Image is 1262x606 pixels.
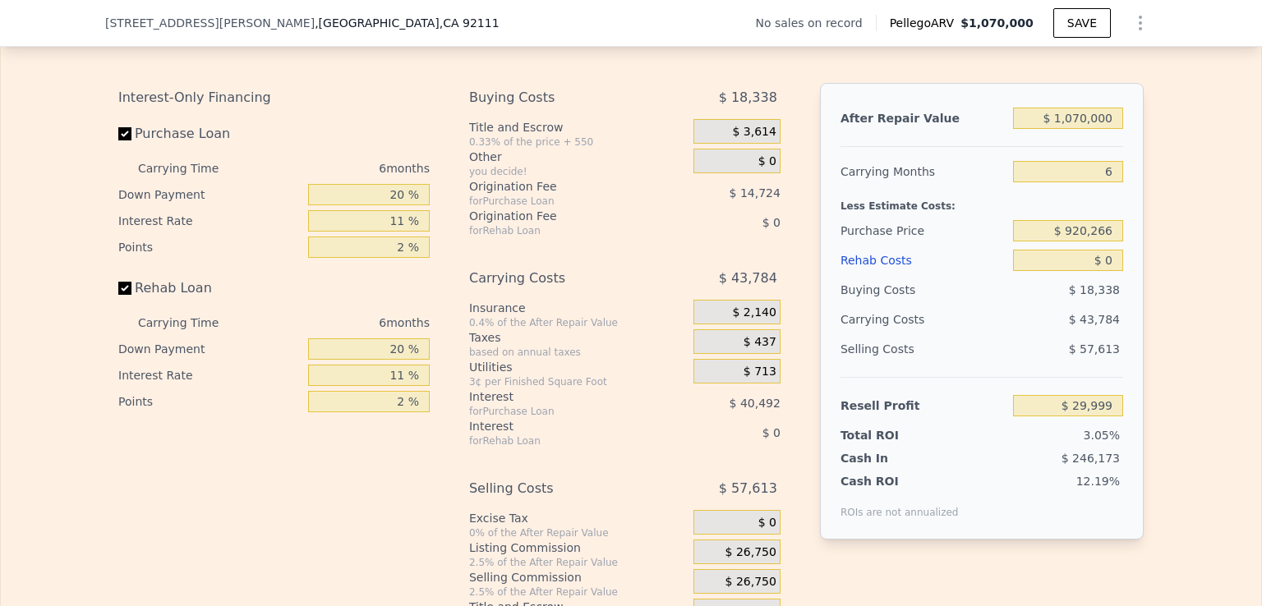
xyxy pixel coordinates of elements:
[841,334,1006,364] div: Selling Costs
[105,15,315,31] span: [STREET_ADDRESS][PERSON_NAME]
[730,397,781,410] span: $ 40,492
[469,474,652,503] div: Selling Costs
[469,569,687,585] div: Selling Commission
[841,391,1006,420] div: Resell Profit
[469,149,687,165] div: Other
[440,16,500,30] span: , CA 92111
[841,305,943,334] div: Carrying Costs
[762,426,781,439] span: $ 0
[118,234,302,260] div: Points
[758,154,776,169] span: $ 0
[758,516,776,530] span: $ 0
[469,526,687,539] div: 0% of the After Repair Value
[469,418,652,434] div: Interest
[469,208,652,224] div: Origination Fee
[732,305,776,320] span: $ 2,140
[841,427,943,443] div: Total ROI
[118,362,302,388] div: Interest Rate
[251,310,430,336] div: 6 months
[719,474,777,503] span: $ 57,613
[755,15,875,31] div: No sales on record
[251,155,430,181] div: 6 months
[118,119,302,149] label: Purchase Loan
[118,83,430,112] div: Interest-Only Financing
[732,125,776,140] span: $ 3,614
[841,186,1123,216] div: Less Estimate Costs:
[469,556,687,569] div: 2.5% of the After Repair Value
[1076,475,1120,488] span: 12.19%
[118,336,302,362] div: Down Payment
[469,83,652,112] div: Buying Costs
[469,264,652,293] div: Carrying Costs
[1062,452,1120,465] span: $ 246,173
[469,178,652,195] div: Origination Fee
[1069,313,1120,326] span: $ 43,784
[841,246,1006,275] div: Rehab Costs
[469,539,687,556] div: Listing Commission
[762,216,781,229] span: $ 0
[1069,283,1120,296] span: $ 18,338
[719,264,777,293] span: $ 43,784
[841,103,1006,133] div: After Repair Value
[118,181,302,208] div: Down Payment
[469,405,652,418] div: for Purchase Loan
[744,335,776,350] span: $ 437
[469,510,687,526] div: Excise Tax
[469,135,687,149] div: 0.33% of the price + 550
[118,282,131,295] input: Rehab Loan
[725,575,776,590] span: $ 26,750
[469,165,687,178] div: you decide!
[725,545,776,560] span: $ 26,750
[841,473,959,489] div: Cash ROI
[841,450,943,466] div: Cash In
[890,15,961,31] span: Pellego ARV
[138,155,245,181] div: Carrying Time
[744,365,776,379] span: $ 713
[469,119,687,135] div: Title and Escrow
[1124,7,1157,39] button: Show Options
[469,388,652,405] div: Interest
[1069,342,1120,356] span: $ 57,613
[469,316,687,329] div: 0.4% of the After Repair Value
[315,15,499,31] span: , [GEOGRAPHIC_DATA]
[841,216,1006,246] div: Purchase Price
[730,186,781,200] span: $ 14,724
[469,300,687,316] div: Insurance
[118,127,131,140] input: Purchase Loan
[469,224,652,237] div: for Rehab Loan
[118,388,302,415] div: Points
[469,585,687,599] div: 2.5% of the After Repair Value
[118,273,302,303] label: Rehab Loan
[719,83,777,112] span: $ 18,338
[1084,429,1120,442] span: 3.05%
[841,157,1006,186] div: Carrying Months
[469,359,687,375] div: Utilities
[118,208,302,234] div: Interest Rate
[469,195,652,208] div: for Purchase Loan
[841,275,1006,305] div: Buying Costs
[960,16,1034,30] span: $1,070,000
[469,329,687,346] div: Taxes
[469,434,652,448] div: for Rehab Loan
[469,346,687,359] div: based on annual taxes
[841,489,959,519] div: ROIs are not annualized
[1053,8,1111,38] button: SAVE
[138,310,245,336] div: Carrying Time
[469,375,687,388] div: 3¢ per Finished Square Foot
